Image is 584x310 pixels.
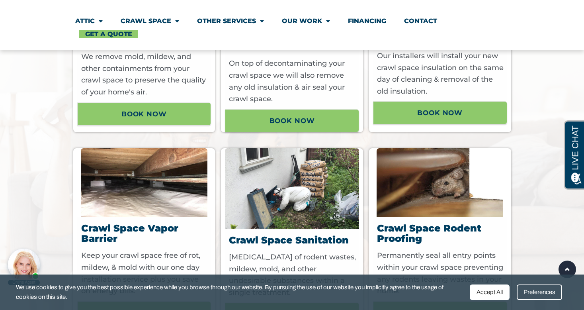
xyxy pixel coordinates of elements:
a: Crawl Space [121,12,179,30]
span: We use cookies to give you the best possible experience while you browse through our website. By ... [16,283,464,302]
img: Rodent-in-home--New-Jersey--Atticare [377,148,503,217]
h3: Crawl Space Sanitation [229,235,357,245]
a: Book now [225,109,359,132]
p: Our installers will install your new crawl space insulation on the same day of cleaning & removal... [377,50,505,97]
div: Accept All [470,284,510,300]
iframe: Chat Invitation [4,246,44,286]
nav: Menu [75,12,509,38]
div: Preferences [517,284,562,300]
span: Book now [270,114,315,128]
p: [MEDICAL_DATA] of rodent wastes, mildew, mold, and other undesirable substances within a single t... [229,251,357,298]
a: Get A Quote [79,30,138,38]
a: Other Services [197,12,264,30]
img: crawl-space-vapor-barrier-prevents-moisture [81,148,207,217]
h3: Crawl Space Vapor Barrier [81,223,209,244]
a: Contact [404,12,437,30]
p: Keep your crawl space free of rot, mildew, & mold with our one day installation service plus you ... [81,250,209,297]
a: Financing [348,12,386,30]
h3: Crawl Space Insulation Removal [229,31,357,52]
a: Our Work [282,12,330,30]
span: Opens a chat window [20,6,64,16]
a: Attic [75,12,103,30]
p: On top of decontaminating your crawl space we will also remove any old insulation & air seal your... [229,58,357,105]
a: Book now [373,101,507,124]
span: Book now [417,106,463,120]
p: We remove mold, mildew, and other containments from your crawl space to preserve the quality of y... [81,51,209,98]
h3: Crawl Space Rodent Proofing [377,223,505,244]
a: Book now [77,102,211,126]
p: Permanently seal all entry points within your crawl space preventing any rodents leaving wastes i... [377,250,505,297]
span: Book now [121,107,167,121]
